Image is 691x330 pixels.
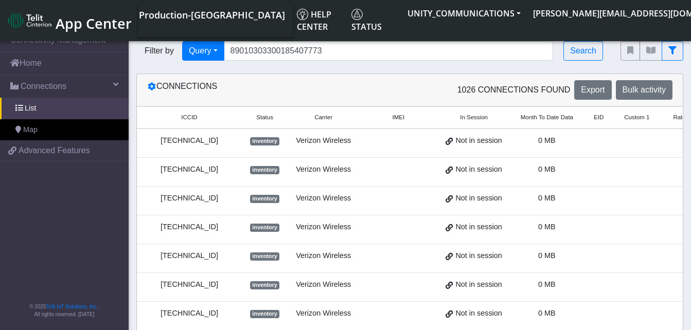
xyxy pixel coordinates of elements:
[256,113,273,122] span: Status
[455,193,502,204] span: Not in session
[538,251,556,260] span: 0 MB
[250,252,279,261] span: inventory
[594,113,604,122] span: EID
[563,41,603,61] button: Search
[455,279,502,290] span: Not in session
[623,85,666,94] span: Bulk activity
[393,113,405,122] span: IMEI
[574,80,611,100] button: Export
[621,41,683,61] div: fitlers menu
[25,103,36,114] span: List
[294,193,353,204] div: Verizon Wireless
[538,165,556,173] span: 0 MB
[138,4,285,25] a: Your current platform instance
[624,113,649,122] span: Custom 1
[143,250,236,262] div: [TECHNICAL_ID]
[294,279,353,290] div: Verizon Wireless
[294,164,353,175] div: Verizon Wireless
[521,113,573,122] span: Month To Date Data
[293,4,347,37] a: Help center
[314,113,332,122] span: Carrier
[143,135,236,146] div: [TECHNICAL_ID]
[250,281,279,289] span: inventory
[8,10,130,32] a: App Center
[294,250,353,262] div: Verizon Wireless
[294,135,353,146] div: Verizon Wireless
[56,14,132,33] span: App Center
[143,193,236,204] div: [TECHNICAL_ID]
[294,308,353,319] div: Verizon Wireless
[19,144,90,157] span: Advanced Features
[143,279,236,290] div: [TECHNICAL_ID]
[250,137,279,145] span: inventory
[538,136,556,144] span: 0 MB
[455,308,502,319] span: Not in session
[136,45,182,57] span: Filter by
[538,194,556,202] span: 0 MB
[347,4,401,37] a: Status
[538,280,556,288] span: 0 MB
[250,166,279,174] span: inventory
[21,80,66,93] span: Connections
[401,4,527,23] button: UNITY_COMMUNICATIONS
[581,85,605,94] span: Export
[181,113,197,122] span: ICCID
[351,9,382,32] span: Status
[457,84,571,96] span: 1026 Connections found
[294,222,353,233] div: Verizon Wireless
[143,164,236,175] div: [TECHNICAL_ID]
[538,223,556,231] span: 0 MB
[250,195,279,203] span: inventory
[455,222,502,233] span: Not in session
[250,310,279,318] span: inventory
[143,222,236,233] div: [TECHNICAL_ID]
[46,304,98,309] a: Telit IoT Solutions, Inc.
[455,135,502,146] span: Not in session
[538,309,556,317] span: 0 MB
[297,9,331,32] span: Help center
[455,164,502,175] span: Not in session
[139,9,285,21] span: Production-[GEOGRAPHIC_DATA]
[616,80,672,100] button: Bulk activity
[143,308,236,319] div: [TECHNICAL_ID]
[250,224,279,232] span: inventory
[182,41,224,61] button: Query
[8,12,51,29] img: logo-telit-cinterion-gw-new.png
[351,9,363,20] img: status.svg
[460,113,488,122] span: In Session
[224,41,554,61] input: Search...
[23,124,38,136] span: Map
[139,80,410,100] div: Connections
[297,9,308,20] img: knowledge.svg
[455,250,502,262] span: Not in session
